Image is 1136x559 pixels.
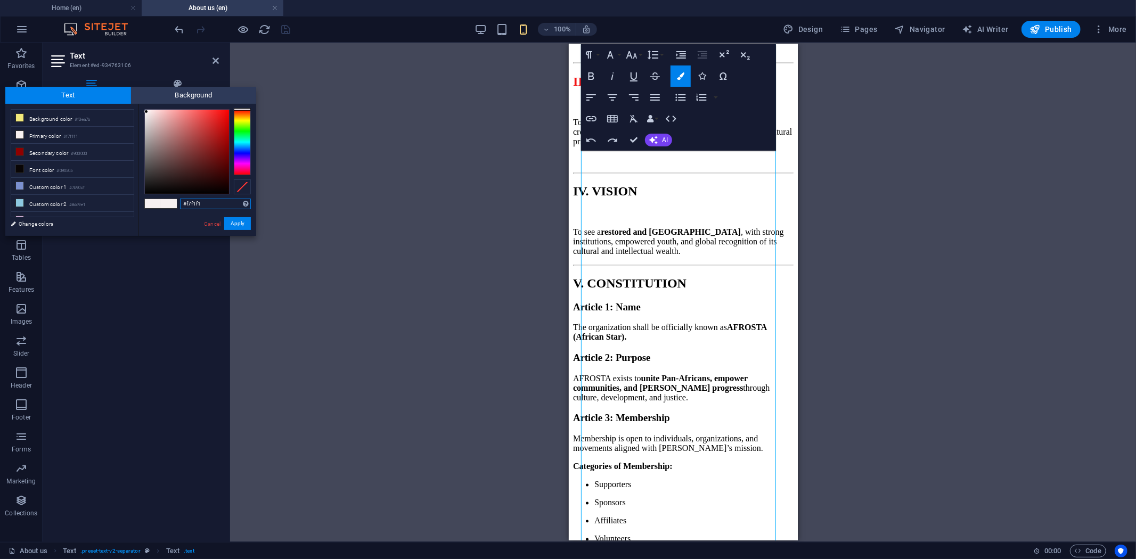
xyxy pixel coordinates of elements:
i: Reload page [259,23,271,36]
span: Design [783,24,823,35]
span: Click to select. Double-click to edit [166,545,179,557]
button: Superscript [714,44,734,65]
span: Code [1075,545,1101,557]
p: Marketing [6,477,36,486]
span: . preset-text-v2-separator [80,545,140,557]
i: This element is a customizable preset [145,548,150,554]
strong: Article 1: Name [4,258,72,269]
h6: 100% [554,23,571,36]
p: Collections [5,509,37,517]
button: Apply [224,217,251,230]
button: Strikethrough [645,65,665,87]
button: undo [173,23,186,36]
span: AI [662,137,668,143]
button: Clear Formatting [624,108,644,129]
strong: Article 3: Membership [4,368,101,380]
p: Features [9,285,34,294]
button: Usercentrics [1115,545,1127,557]
li: Custom color 2 [11,195,134,212]
li: Background color [11,110,134,127]
span: Click to select. Double-click to edit [63,545,76,557]
h4: Text [51,79,136,101]
button: Redo (Ctrl+Shift+Z) [602,129,623,151]
button: Ordered List [691,87,712,108]
button: Bold (Ctrl+B) [581,65,601,87]
small: #8dc9e1 [69,201,85,209]
button: Unordered List [671,87,691,108]
button: Align Justify [645,87,665,108]
small: #f3ea7b [75,116,90,124]
h2: Text [70,51,219,61]
strong: Categories of Membership: [4,418,104,427]
button: Italic (Ctrl+I) [602,65,623,87]
button: More [1089,21,1131,38]
li: Secondary color [11,144,134,161]
p: Header [11,381,32,390]
p: Supporters [26,436,225,446]
button: Subscript [735,44,755,65]
span: Background [131,87,257,104]
h3: Element #ed-934763106 [70,61,198,70]
li: Custom color 3 [11,212,134,229]
strong: restored and [GEOGRAPHIC_DATA] [32,184,172,193]
button: Colors [671,65,691,87]
button: Paragraph Format [581,44,601,65]
span: III. MISSION [4,30,81,44]
p: Images [11,317,32,326]
button: Font Size [624,44,644,65]
p: AFROSTA exists to through culture, development, and justice. [4,330,225,359]
button: Navigator [890,21,950,38]
button: Icons [692,65,712,87]
p: Forms [12,445,31,454]
button: Click here to leave preview mode and continue editing [237,23,250,36]
strong: Article 2: Purpose [4,308,81,319]
button: Decrease Indent [692,44,713,65]
a: Change colors [5,217,129,231]
button: Data Bindings [645,108,660,129]
p: Sponsors [26,454,225,464]
button: Align Left [581,87,601,108]
li: Font color [11,161,134,178]
strong: AFROSTA (African Star). [4,279,198,298]
button: Ordered List [712,87,720,108]
a: Click to cancel selection. Double-click to open Pages [9,545,47,557]
strong: IV. VISION [4,141,69,154]
h4: Style [136,79,219,101]
small: #900000 [71,150,87,158]
p: Slider [13,349,30,358]
h4: About us (en) [142,2,283,14]
span: 00 00 [1044,545,1061,557]
strong: unite Pan-Africans, empower communities, and [PERSON_NAME] progress [4,330,179,349]
nav: breadcrumb [63,545,194,557]
p: Affiliates [26,472,225,482]
span: Publish [1030,24,1072,35]
div: Clear Color Selection [234,179,251,194]
span: #f7f1f1 [145,199,161,208]
button: AI [645,134,672,146]
button: Pages [836,21,881,38]
span: More [1093,24,1127,35]
button: Font Family [602,44,623,65]
button: Special Characters [713,65,733,87]
button: Code [1070,545,1106,557]
button: AI Writer [958,21,1013,38]
button: Insert Link [581,108,601,129]
p: To inspire, unite, and restore [GEOGRAPHIC_DATA] by creating platforms of empowerment, accountabi... [4,73,225,102]
p: Volunteers [26,490,225,500]
strong: V. CONSTITUTION [4,233,118,246]
p: Footer [12,413,31,422]
span: . text [184,545,194,557]
small: #090505 [56,167,72,175]
img: Editor Logo [61,23,141,36]
button: Design [779,21,828,38]
button: Undo (Ctrl+Z) [581,129,601,151]
button: Publish [1021,21,1081,38]
p: To see a , with strong institutions, empowered youth, and global recognition of its cultural and ... [4,184,225,212]
span: : [1052,547,1053,555]
a: Cancel [203,220,222,228]
button: Confirm (Ctrl+⏎) [624,129,644,151]
button: Insert Table [602,108,623,129]
p: Favorites [7,62,35,70]
button: Align Center [602,87,623,108]
button: Underline (Ctrl+U) [624,65,644,87]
